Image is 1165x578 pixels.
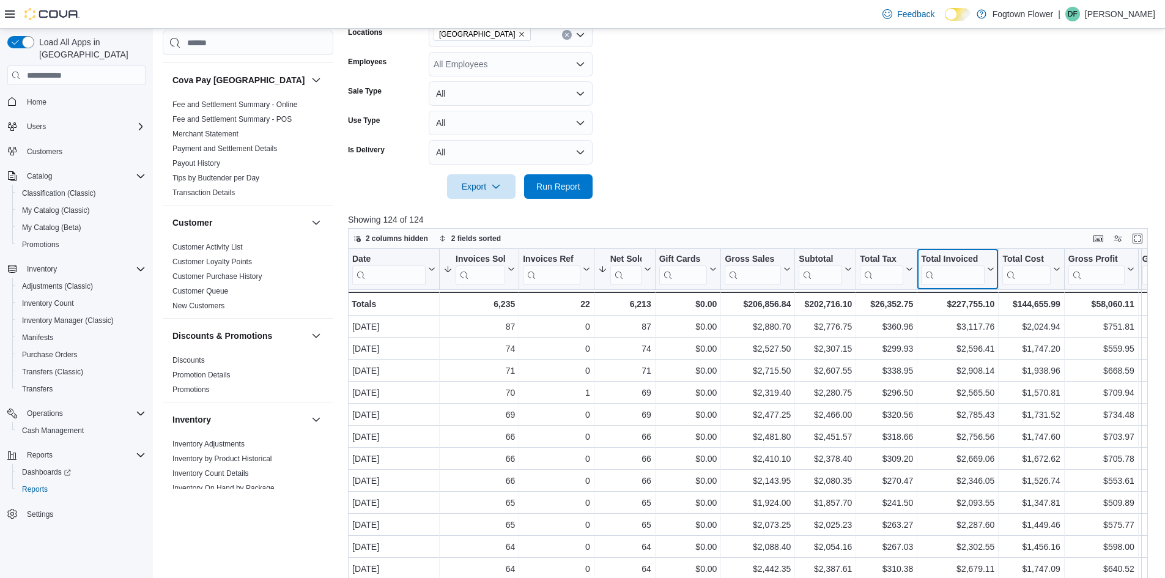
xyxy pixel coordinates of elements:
[1068,385,1134,400] div: $709.94
[523,341,590,356] div: 0
[22,506,146,522] span: Settings
[22,406,146,421] span: Operations
[172,100,298,109] a: Fee and Settlement Summary - Online
[598,385,651,400] div: 69
[610,254,642,265] div: Net Sold
[172,257,252,267] span: Customer Loyalty Points
[443,407,515,422] div: 69
[22,223,81,232] span: My Catalog (Beta)
[921,429,994,444] div: $2,756.56
[172,440,245,448] a: Inventory Adjustments
[860,319,913,334] div: $360.96
[434,28,531,41] span: Mount Pleasant
[659,254,708,265] div: Gift Cards
[17,423,89,438] a: Cash Management
[659,407,717,422] div: $0.00
[860,297,913,311] div: $26,352.75
[518,31,525,38] button: Remove Mount Pleasant from selection in this group
[523,429,590,444] div: 0
[598,451,651,466] div: 66
[860,363,913,378] div: $338.95
[659,429,717,444] div: $0.00
[172,74,305,86] h3: Cova Pay [GEOGRAPHIC_DATA]
[2,92,150,110] button: Home
[352,319,435,334] div: [DATE]
[352,341,435,356] div: [DATE]
[1002,254,1050,285] div: Total Cost
[1002,254,1060,285] button: Total Cost
[799,407,852,422] div: $2,466.00
[172,173,259,183] span: Tips by Budtender per Day
[172,439,245,449] span: Inventory Adjustments
[17,237,64,252] a: Promotions
[17,186,101,201] a: Classification (Classic)
[172,454,272,464] span: Inventory by Product Historical
[523,297,590,311] div: 22
[659,254,708,285] div: Gift Card Sales
[172,243,243,251] a: Customer Activity List
[443,429,515,444] div: 66
[172,413,211,426] h3: Inventory
[22,119,51,134] button: Users
[860,385,913,400] div: $296.50
[366,234,428,243] span: 2 columns hidden
[22,507,58,522] a: Settings
[434,231,506,246] button: 2 fields sorted
[860,451,913,466] div: $309.20
[799,429,852,444] div: $2,451.57
[1068,407,1134,422] div: $734.48
[172,159,220,168] a: Payout History
[172,272,262,281] span: Customer Purchase History
[12,346,150,363] button: Purchase Orders
[163,240,333,318] div: Customer
[172,188,235,197] a: Transaction Details
[799,385,852,400] div: $2,280.75
[447,174,516,199] button: Export
[17,423,146,438] span: Cash Management
[443,297,515,311] div: 6,235
[7,87,146,555] nav: Complex example
[348,28,383,37] label: Locations
[348,145,385,155] label: Is Delivery
[17,279,98,294] a: Adjustments (Classic)
[352,254,435,285] button: Date
[598,429,651,444] div: 66
[163,353,333,402] div: Discounts & Promotions
[598,407,651,422] div: 69
[575,59,585,69] button: Open list of options
[443,451,515,466] div: 66
[921,297,994,311] div: $227,755.10
[659,254,717,285] button: Gift Cards
[172,114,292,124] span: Fee and Settlement Summary - POS
[172,188,235,198] span: Transaction Details
[34,36,146,61] span: Load All Apps in [GEOGRAPHIC_DATA]
[352,254,426,285] div: Date
[1091,231,1106,246] button: Keyboard shortcuts
[523,363,590,378] div: 0
[22,95,51,109] a: Home
[1068,297,1134,311] div: $58,060.11
[799,451,852,466] div: $2,378.40
[921,451,994,466] div: $2,669.06
[17,382,57,396] a: Transfers
[172,74,306,86] button: Cova Pay [GEOGRAPHIC_DATA]
[172,469,249,478] span: Inventory Count Details
[1068,319,1134,334] div: $751.81
[17,365,146,379] span: Transfers (Classic)
[352,385,435,400] div: [DATE]
[429,140,593,165] button: All
[172,174,259,182] a: Tips by Budtender per Day
[172,286,228,296] span: Customer Queue
[22,484,48,494] span: Reports
[725,254,781,265] div: Gross Sales
[172,258,252,266] a: Customer Loyalty Points
[22,316,114,325] span: Inventory Manager (Classic)
[725,254,781,285] div: Gross Sales
[523,254,590,285] button: Invoices Ref
[523,451,590,466] div: 0
[17,365,88,379] a: Transfers (Classic)
[172,330,272,342] h3: Discounts & Promotions
[17,482,53,497] a: Reports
